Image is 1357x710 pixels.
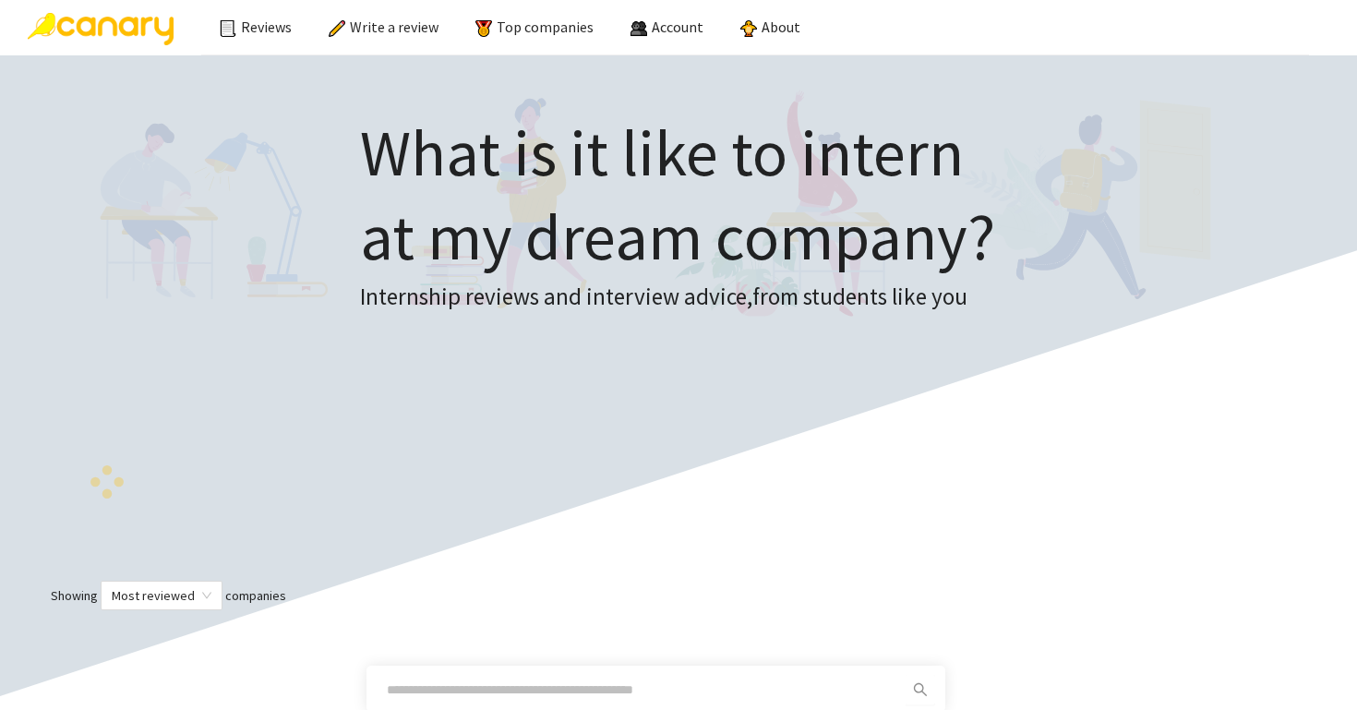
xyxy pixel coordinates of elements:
h3: Internship reviews and interview advice, from students like you [360,279,995,316]
span: at my dream company? [360,196,995,277]
h1: What is it like to intern [360,111,995,279]
button: search [906,675,935,704]
span: Most reviewed [112,582,211,609]
span: search [907,682,934,697]
img: Canary Logo [28,13,174,45]
img: people.png [630,20,647,37]
a: Write a review [329,18,438,36]
a: Reviews [220,18,292,36]
div: Showing companies [18,581,1339,610]
a: About [740,18,800,36]
a: Top companies [475,18,594,36]
span: Account [652,18,703,36]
